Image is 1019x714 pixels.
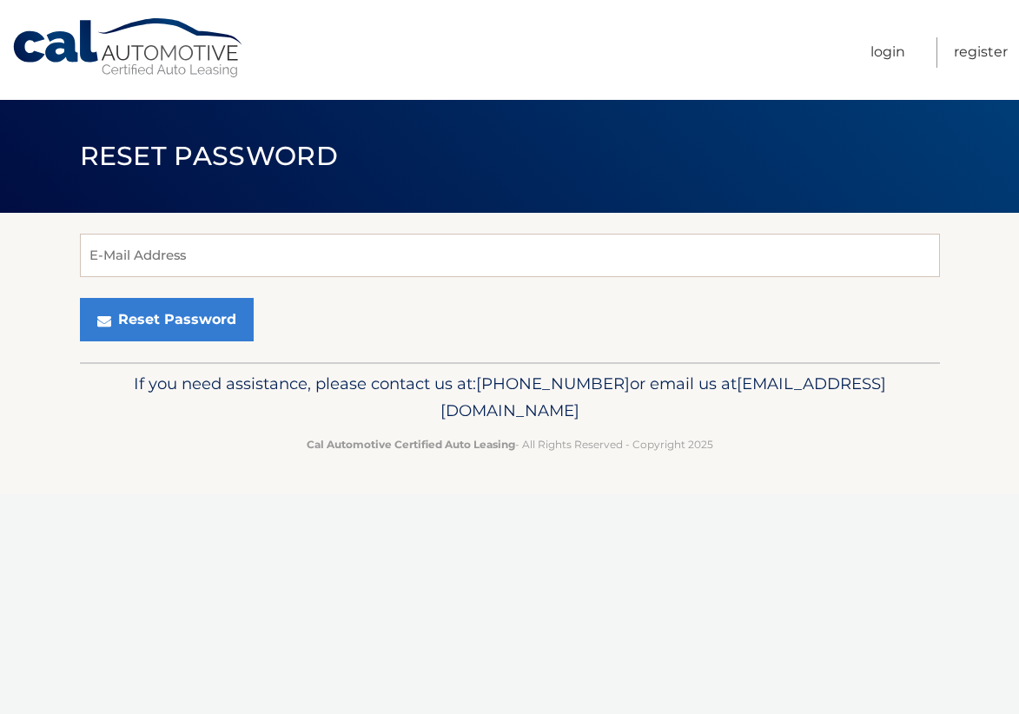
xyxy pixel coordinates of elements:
[476,374,630,393] span: [PHONE_NUMBER]
[91,435,929,453] p: - All Rights Reserved - Copyright 2025
[80,140,338,172] span: Reset Password
[954,37,1008,68] a: Register
[11,17,246,79] a: Cal Automotive
[307,438,515,451] strong: Cal Automotive Certified Auto Leasing
[870,37,905,68] a: Login
[91,370,929,426] p: If you need assistance, please contact us at: or email us at
[80,298,254,341] button: Reset Password
[80,234,940,277] input: E-Mail Address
